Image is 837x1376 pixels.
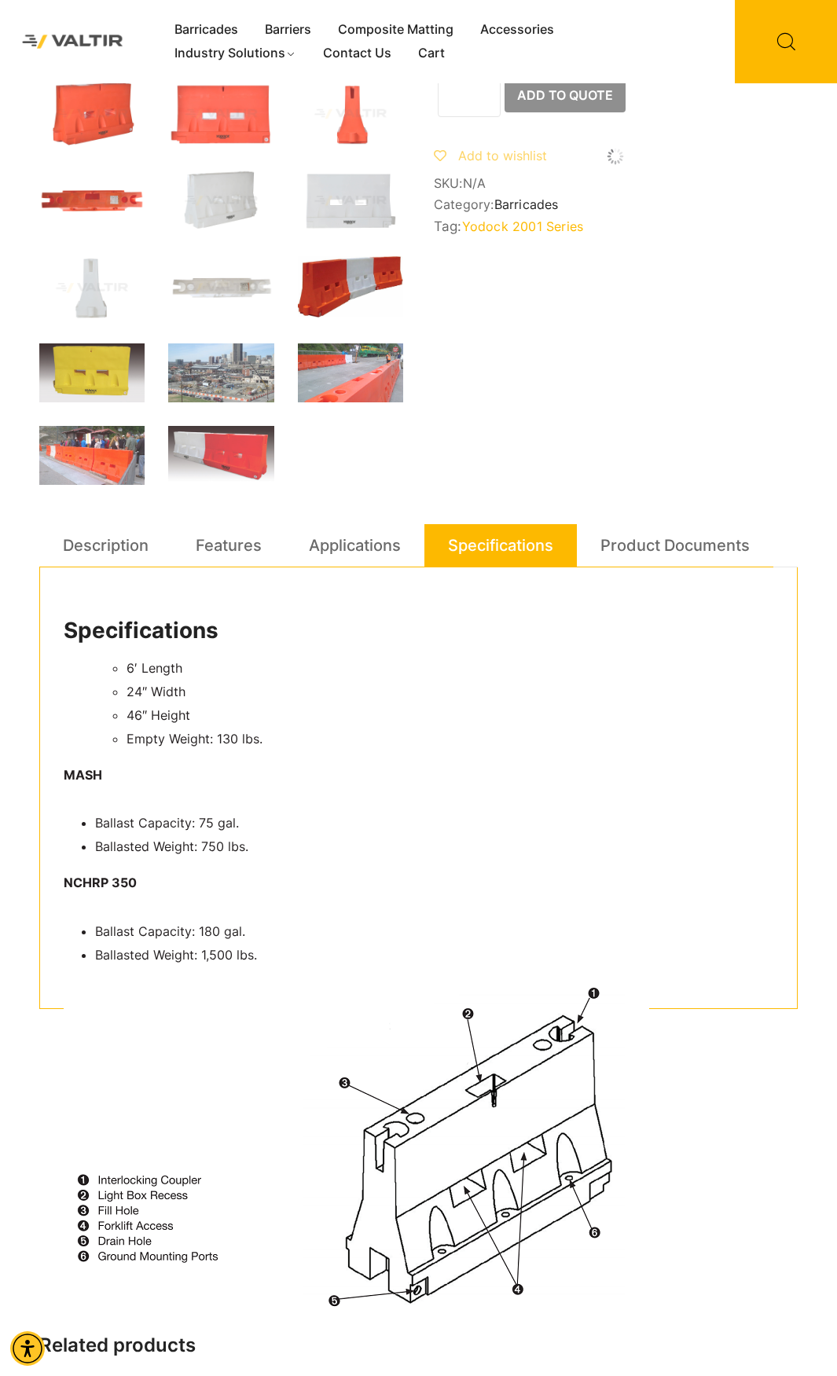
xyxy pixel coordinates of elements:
[298,169,403,233] img: A white plastic docking station with two rectangular openings and a logo at the bottom.
[95,835,773,859] li: Ballasted Weight: 750 lbs.
[168,169,273,233] img: A white plastic barrier with a smooth surface, featuring cutouts and a logo, designed for safety ...
[168,256,273,320] img: A white plastic component with cutouts and a label, likely used in machinery or equipment.
[127,728,773,751] li: Empty Weight: 130 lbs.
[63,524,149,567] a: Description
[325,18,467,42] a: Composite Matting
[251,18,325,42] a: Barriers
[39,1334,798,1357] h2: Related products
[434,197,798,212] span: Category:
[64,875,137,890] strong: NCHRP 350
[95,944,773,967] li: Ballasted Weight: 1,500 lbs.
[95,812,773,835] li: Ballast Capacity: 75 gal.
[95,920,773,944] li: Ballast Capacity: 180 gal.
[10,1331,45,1366] div: Accessibility Menu
[467,18,567,42] a: Accessories
[600,524,750,567] a: Product Documents
[64,618,773,644] h2: Specifications
[127,657,773,681] li: 6′ Length
[298,343,403,402] img: A row of orange and white barriers blocks a road, with people nearby and a green train in the bac...
[12,24,134,59] img: Valtir Rentals
[405,42,458,65] a: Cart
[39,343,145,402] img: A bright yellow dock bumper with a smooth surface and cutouts, designed for protecting dock areas.
[196,524,262,567] a: Features
[168,83,273,146] img: An orange traffic barrier with two rectangular openings and a logo at the bottom.
[494,196,559,212] a: Barricades
[161,18,251,42] a: Barricades
[462,218,584,234] a: Yodock 2001 Series
[309,524,401,567] a: Applications
[127,681,773,704] li: 24″ Width
[168,426,273,485] img: Two traffic barriers, one white and one orange, with a logo, designed for road safety and separat...
[127,704,773,728] li: 46″ Height
[39,169,145,233] img: An orange plastic barrier with openings on both ends, designed for traffic control or safety purp...
[161,42,310,65] a: Industry Solutions
[310,42,405,65] a: Contact Us
[64,767,102,783] strong: MASH
[298,83,403,146] img: A bright orange traffic cone with a wide base and a narrow top, designed for road safety and traf...
[64,980,649,1322] img: NCHRP 350
[505,78,626,112] button: Add to Quote
[448,524,553,567] a: Specifications
[39,426,145,485] img: A crowd gathers near orange barricades in front of an information booth, with a mountainous backd...
[298,256,403,317] img: A segmented traffic barrier with orange and white sections, designed for road safety and traffic ...
[438,78,501,117] input: Product quantity
[39,83,145,146] img: 2001_Org_3Q-1.jpg
[168,343,273,402] img: A construction site with heavy machinery, surrounded by a barrier, set against a city skyline wit...
[434,218,798,234] span: Tag:
[434,176,798,191] span: SKU:
[39,256,145,320] img: A white plastic component with a tapered design, likely used as a part or accessory in machinery ...
[463,175,486,191] span: N/A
